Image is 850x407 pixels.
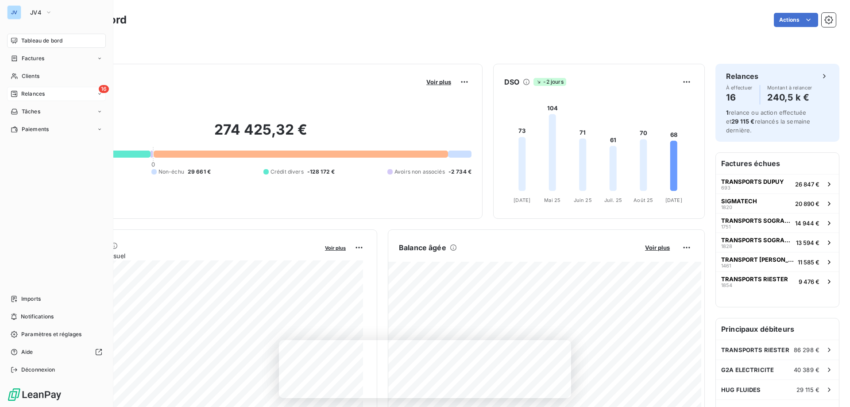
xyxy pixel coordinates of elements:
[645,244,670,251] span: Voir plus
[50,251,319,260] span: Chiffre d'affaires mensuel
[634,197,653,203] tspan: Août 25
[721,178,784,185] span: TRANSPORTS DUPUY
[424,78,454,86] button: Voir plus
[721,263,731,268] span: 1461
[721,198,757,205] span: SIGMATECH
[794,346,819,353] span: 86 298 €
[514,197,530,203] tspan: [DATE]
[721,275,788,283] span: TRANSPORTS RIESTER
[721,205,732,210] span: 1820
[716,318,839,340] h6: Principaux débiteurs
[799,278,819,285] span: 9 476 €
[767,85,812,90] span: Montant à relancer
[22,72,39,80] span: Clients
[716,233,839,252] button: TRANSPORTS SOGRANLOTRANS182813 594 €
[188,168,211,176] span: 29 661 €
[726,109,810,134] span: relance ou action effectuée et relancés la semaine dernière.
[796,386,819,393] span: 29 115 €
[665,197,682,203] tspan: [DATE]
[399,242,446,253] h6: Balance âgée
[7,388,62,402] img: Logo LeanPay
[642,244,672,252] button: Voir plus
[716,194,839,213] button: SIGMATECH182020 890 €
[716,153,839,174] h6: Factures échues
[726,85,753,90] span: À effectuer
[721,386,761,393] span: HUG FLUIDES
[820,377,841,398] iframe: Intercom live chat
[726,109,729,116] span: 1
[50,121,471,147] h2: 274 425,32 €
[726,71,758,81] h6: Relances
[426,78,451,85] span: Voir plus
[322,244,348,252] button: Voir plus
[21,313,54,321] span: Notifications
[22,125,49,133] span: Paiements
[795,181,819,188] span: 26 847 €
[448,168,471,176] span: -2 734 €
[716,213,839,233] button: TRANSPORTS SOGRANLOTRANS175114 944 €
[21,90,45,98] span: Relances
[731,118,754,125] span: 29 115 €
[726,90,753,105] h4: 16
[767,90,812,105] h4: 240,5 k €
[21,330,81,338] span: Paramètres et réglages
[7,5,21,19] div: JV
[721,236,792,244] span: TRANSPORTS SOGRANLOTRANS
[721,217,792,224] span: TRANSPORTS SOGRANLOTRANS
[795,220,819,227] span: 14 944 €
[22,108,40,116] span: Tâches
[721,366,774,373] span: G2A ELECTRICITE
[533,78,566,86] span: -2 jours
[774,13,818,27] button: Actions
[279,340,571,398] iframe: Enquête de LeanPay
[574,197,592,203] tspan: Juin 25
[325,245,346,251] span: Voir plus
[721,224,730,229] span: 1751
[721,244,732,249] span: 1828
[544,197,560,203] tspan: Mai 25
[158,168,184,176] span: Non-échu
[721,185,730,190] span: 693
[22,54,44,62] span: Factures
[21,37,62,45] span: Tableau de bord
[270,168,304,176] span: Crédit divers
[794,366,819,373] span: 40 389 €
[99,85,109,93] span: 16
[604,197,622,203] tspan: Juil. 25
[21,295,41,303] span: Imports
[721,283,732,288] span: 1854
[716,252,839,271] button: TRANSPORT [PERSON_NAME]146111 585 €
[7,345,106,359] a: Aide
[151,161,155,168] span: 0
[716,174,839,194] button: TRANSPORTS DUPUY69326 847 €
[796,239,819,246] span: 13 594 €
[30,9,42,16] span: JV4
[21,348,33,356] span: Aide
[716,271,839,291] button: TRANSPORTS RIESTER18549 476 €
[721,346,789,353] span: TRANSPORTS RIESTER
[504,77,519,87] h6: DSO
[798,259,819,266] span: 11 585 €
[721,256,794,263] span: TRANSPORT [PERSON_NAME]
[394,168,445,176] span: Avoirs non associés
[21,366,55,374] span: Déconnexion
[307,168,335,176] span: -128 172 €
[795,200,819,207] span: 20 890 €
